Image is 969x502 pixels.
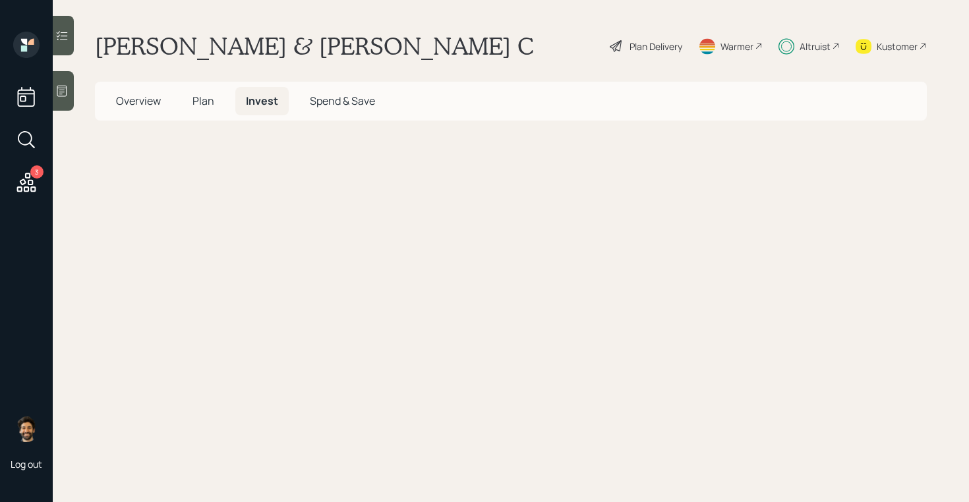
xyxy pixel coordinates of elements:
[11,458,42,470] div: Log out
[192,94,214,108] span: Plan
[630,40,682,53] div: Plan Delivery
[13,416,40,442] img: eric-schwartz-headshot.png
[30,165,44,179] div: 3
[310,94,375,108] span: Spend & Save
[95,32,533,61] h1: [PERSON_NAME] & [PERSON_NAME] C
[116,94,161,108] span: Overview
[246,94,278,108] span: Invest
[720,40,753,53] div: Warmer
[877,40,918,53] div: Kustomer
[800,40,831,53] div: Altruist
